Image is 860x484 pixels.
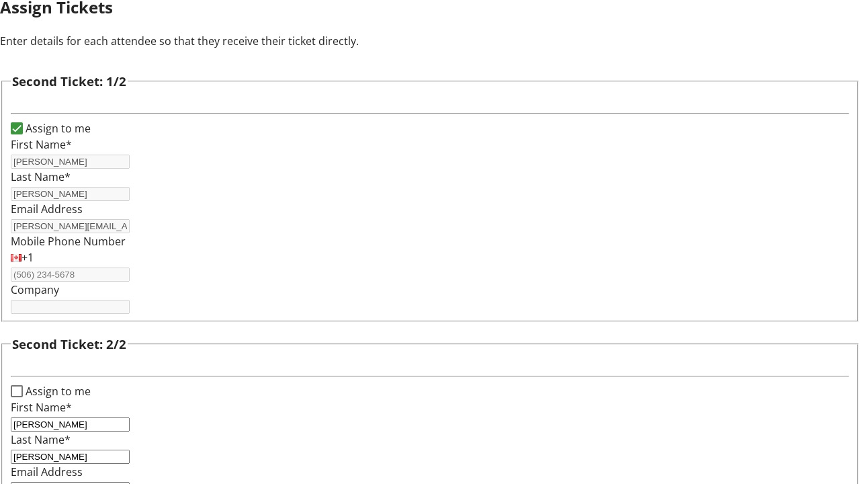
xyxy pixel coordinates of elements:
label: Assign to me [23,120,91,136]
h3: Second Ticket: 2/2 [12,335,126,354]
label: First Name* [11,400,72,415]
label: Last Name* [11,432,71,447]
h3: Second Ticket: 1/2 [12,72,126,91]
label: Assign to me [23,383,91,399]
label: First Name* [11,137,72,152]
label: Company [11,282,59,297]
label: Email Address [11,465,83,479]
label: Last Name* [11,169,71,184]
input: (506) 234-5678 [11,268,130,282]
label: Email Address [11,202,83,216]
label: Mobile Phone Number [11,234,126,249]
